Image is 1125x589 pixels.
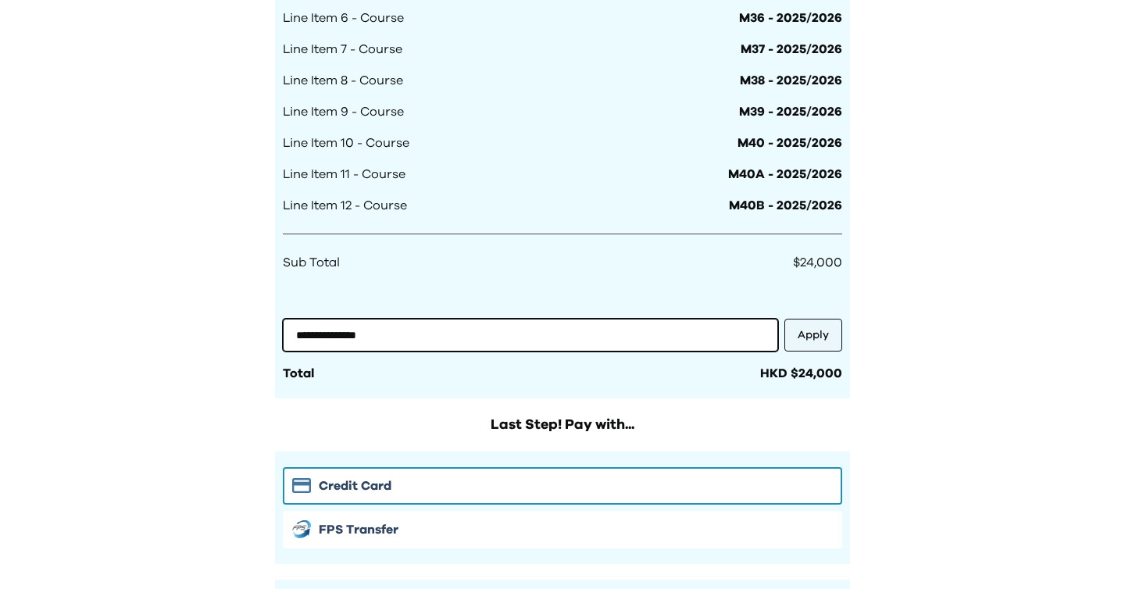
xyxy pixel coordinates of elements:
img: FPS icon [292,520,311,538]
span: Line Item 10 - Course [283,134,409,152]
span: M36 - 2025/2026 [739,9,842,27]
span: $24,000 [793,256,842,269]
button: FPS iconFPS Transfer [283,511,842,548]
span: M37 - 2025/2026 [741,40,842,59]
span: M40B - 2025/2026 [729,196,842,215]
span: Line Item 12 - Course [283,196,407,215]
span: M40A - 2025/2026 [728,165,842,184]
img: Stripe icon [292,478,311,493]
span: M39 - 2025/2026 [739,102,842,121]
span: FPS Transfer [319,520,398,539]
span: Line Item 8 - Course [283,71,403,90]
span: M38 - 2025/2026 [740,71,842,90]
span: Sub Total [283,253,340,272]
button: Apply [784,319,842,352]
span: Line Item 7 - Course [283,40,402,59]
span: Credit Card [319,477,391,495]
span: Total [283,367,314,380]
div: HKD $24,000 [760,364,842,383]
h2: Last Step! Pay with... [275,414,850,436]
span: M40 - 2025/2026 [737,134,842,152]
span: Line Item 11 - Course [283,165,405,184]
button: Stripe iconCredit Card [283,467,842,505]
span: Line Item 6 - Course [283,9,404,27]
span: Line Item 9 - Course [283,102,404,121]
